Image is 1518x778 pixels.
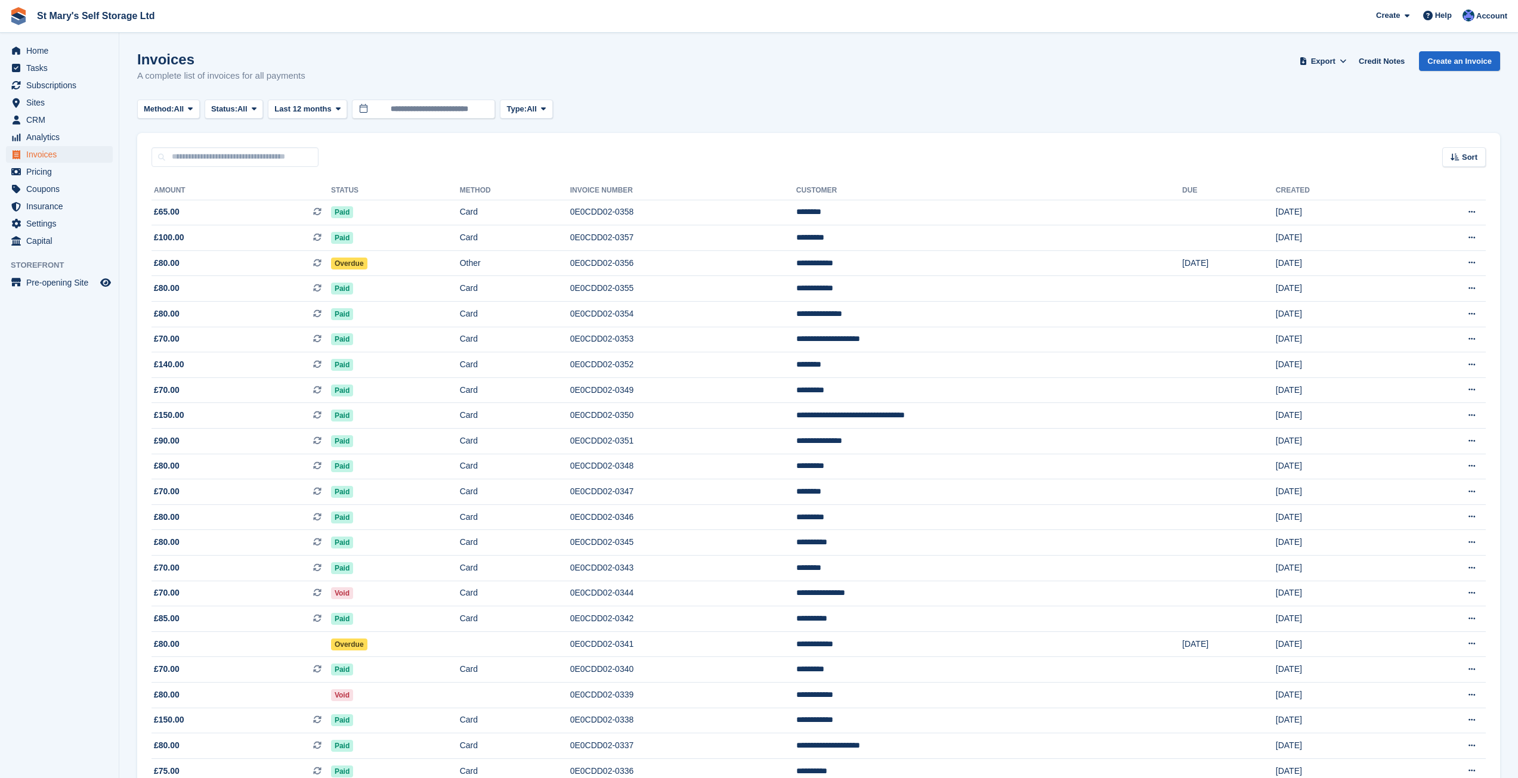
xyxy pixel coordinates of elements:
td: 0E0CDD02-0344 [570,581,796,606]
td: [DATE] [1276,504,1397,530]
td: Card [460,276,570,302]
td: Card [460,556,570,581]
td: [DATE] [1182,631,1276,657]
td: [DATE] [1276,403,1397,429]
a: menu [6,233,113,249]
span: Pricing [26,163,98,180]
td: 0E0CDD02-0343 [570,556,796,581]
a: St Mary's Self Storage Ltd [32,6,160,26]
span: Settings [26,215,98,232]
span: Paid [331,537,353,548]
span: Last 12 months [274,103,331,115]
span: Tasks [26,60,98,76]
img: stora-icon-8386f47178a22dfd0bd8f6a31ec36ba5ce8667c1dd55bd0f319d3a0aa187defe.svg [10,7,27,25]
span: £65.00 [154,206,180,218]
a: menu [6,129,113,145]
span: Export [1311,55,1335,67]
td: [DATE] [1276,581,1397,606]
span: CRM [26,111,98,128]
span: Paid [331,765,353,777]
td: [DATE] [1276,631,1397,657]
span: Paid [331,435,353,447]
td: Other [460,250,570,276]
td: [DATE] [1276,733,1397,759]
td: [DATE] [1276,708,1397,733]
td: 0E0CDD02-0356 [570,250,796,276]
td: [DATE] [1276,429,1397,454]
td: 0E0CDD02-0346 [570,504,796,530]
a: Create an Invoice [1419,51,1500,71]
span: £80.00 [154,511,180,523]
span: Paid [331,385,353,396]
td: 0E0CDD02-0351 [570,429,796,454]
th: Due [1182,181,1276,200]
th: Method [460,181,570,200]
td: 0E0CDD02-0348 [570,454,796,479]
td: [DATE] [1182,250,1276,276]
td: 0E0CDD02-0340 [570,657,796,683]
td: 0E0CDD02-0355 [570,276,796,302]
td: Card [460,581,570,606]
td: 0E0CDD02-0354 [570,302,796,327]
span: Void [331,689,353,701]
td: 0E0CDD02-0353 [570,327,796,352]
span: Paid [331,740,353,752]
td: 0E0CDD02-0337 [570,733,796,759]
td: 0E0CDD02-0357 [570,225,796,251]
td: 0E0CDD02-0341 [570,631,796,657]
span: Paid [331,410,353,421]
a: menu [6,215,113,232]
td: Card [460,327,570,352]
span: Overdue [331,258,367,269]
span: Paid [331,333,353,345]
span: Paid [331,486,353,498]
span: Paid [331,664,353,675]
span: £80.00 [154,739,180,752]
span: £150.00 [154,409,184,421]
td: 0E0CDD02-0358 [570,200,796,225]
td: Card [460,377,570,403]
td: Card [460,200,570,225]
a: menu [6,163,113,180]
th: Created [1276,181,1397,200]
span: Help [1435,10,1452,21]
img: Matthew Keenan [1463,10,1474,21]
td: Card [460,504,570,530]
span: All [174,103,184,115]
span: Paid [331,714,353,726]
td: Card [460,352,570,378]
span: Paid [331,206,353,218]
td: [DATE] [1276,530,1397,556]
button: Status: All [205,100,263,119]
td: [DATE] [1276,276,1397,302]
a: menu [6,42,113,59]
span: Capital [26,233,98,249]
span: Paid [331,460,353,472]
span: £70.00 [154,384,180,396]
td: 0E0CDD02-0339 [570,682,796,708]
span: £85.00 [154,612,180,625]
span: Sites [26,94,98,111]
td: [DATE] [1276,302,1397,327]
span: £70.00 [154,587,180,599]
td: Card [460,708,570,733]
span: Pre-opening Site [26,274,98,291]
td: 0E0CDD02-0349 [570,377,796,403]
td: [DATE] [1276,606,1397,632]
span: Sort [1462,151,1477,163]
span: £70.00 [154,663,180,675]
span: £140.00 [154,358,184,371]
td: [DATE] [1276,225,1397,251]
td: Card [460,657,570,683]
button: Method: All [137,100,200,119]
a: Preview store [98,275,113,290]
td: Card [460,225,570,251]
span: £80.00 [154,638,180,650]
td: [DATE] [1276,352,1397,378]
span: £150.00 [154,714,184,726]
span: £80.00 [154,308,180,320]
span: All [527,103,537,115]
td: [DATE] [1276,556,1397,581]
span: Invoices [26,146,98,163]
span: Home [26,42,98,59]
